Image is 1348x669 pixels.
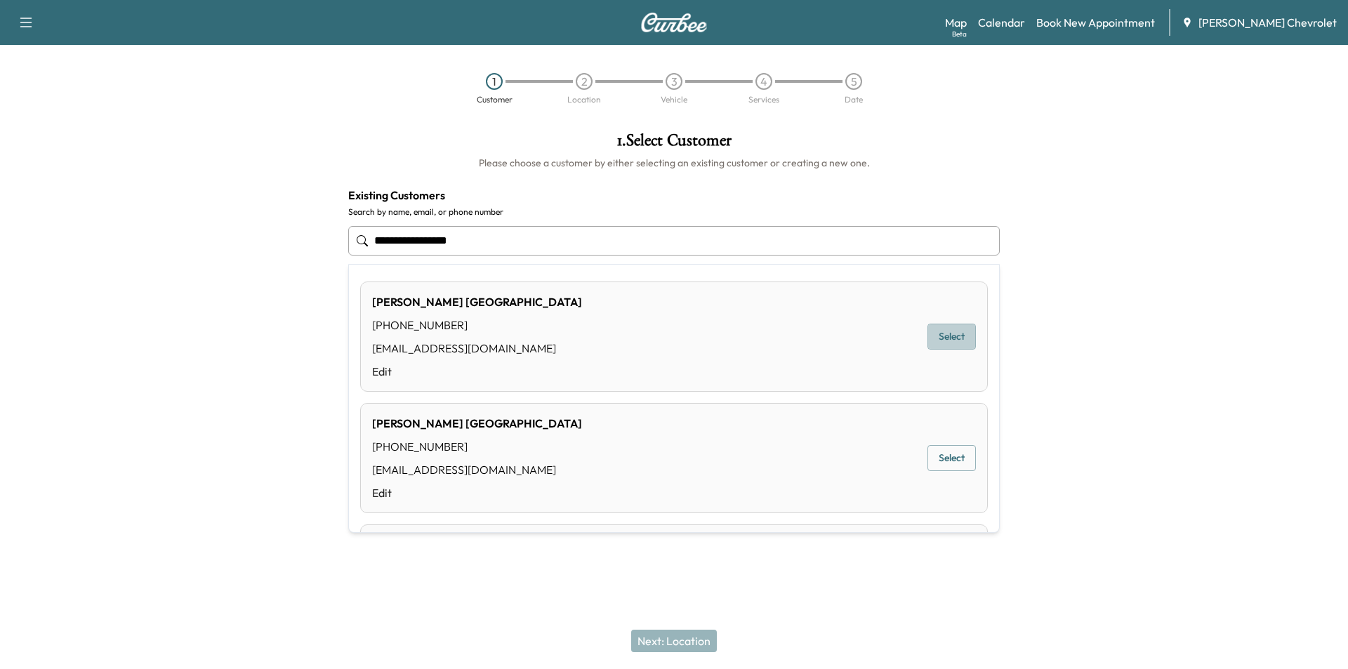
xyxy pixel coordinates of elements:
[348,187,1000,204] h4: Existing Customers
[945,14,967,31] a: MapBeta
[372,340,582,357] div: [EMAIL_ADDRESS][DOMAIN_NAME]
[1198,14,1337,31] span: [PERSON_NAME] Chevrolet
[927,324,976,350] button: Select
[927,445,976,471] button: Select
[372,484,582,501] a: Edit
[372,363,582,380] a: Edit
[845,95,863,104] div: Date
[372,415,582,432] div: [PERSON_NAME] [GEOGRAPHIC_DATA]
[486,73,503,90] div: 1
[576,73,593,90] div: 2
[666,73,682,90] div: 3
[952,29,967,39] div: Beta
[748,95,779,104] div: Services
[978,14,1025,31] a: Calendar
[567,95,601,104] div: Location
[845,73,862,90] div: 5
[348,156,1000,170] h6: Please choose a customer by either selecting an existing customer or creating a new one.
[755,73,772,90] div: 4
[372,461,582,478] div: [EMAIL_ADDRESS][DOMAIN_NAME]
[348,132,1000,156] h1: 1 . Select Customer
[661,95,687,104] div: Vehicle
[372,438,582,455] div: [PHONE_NUMBER]
[477,95,513,104] div: Customer
[372,317,582,333] div: [PHONE_NUMBER]
[372,293,582,310] div: [PERSON_NAME] [GEOGRAPHIC_DATA]
[348,206,1000,218] label: Search by name, email, or phone number
[640,13,708,32] img: Curbee Logo
[1036,14,1155,31] a: Book New Appointment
